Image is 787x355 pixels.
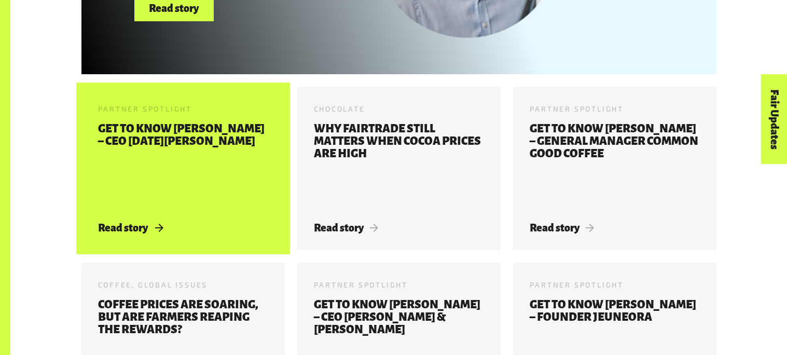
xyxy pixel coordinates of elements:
[98,280,208,289] span: Coffee, Global Issues
[530,104,624,113] span: Partner Spotlight
[314,280,408,289] span: Partner Spotlight
[530,280,624,289] span: Partner Spotlight
[530,222,595,234] span: Read story
[81,87,285,250] a: Partner Spotlight Get to know [PERSON_NAME] – CEO [DATE][PERSON_NAME] Read story
[530,122,700,210] h3: Get to know [PERSON_NAME] – General Manager Common Good Coffee
[297,87,501,250] a: Chocolate Why Fairtrade still matters when cocoa prices are high Read story
[314,104,365,113] span: Chocolate
[98,122,268,210] h3: Get to know [PERSON_NAME] – CEO [DATE][PERSON_NAME]
[314,122,484,210] h3: Why Fairtrade still matters when cocoa prices are high
[98,222,163,234] span: Read story
[98,104,192,113] span: Partner Spotlight
[314,222,379,234] span: Read story
[513,87,716,250] a: Partner Spotlight Get to know [PERSON_NAME] – General Manager Common Good Coffee Read story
